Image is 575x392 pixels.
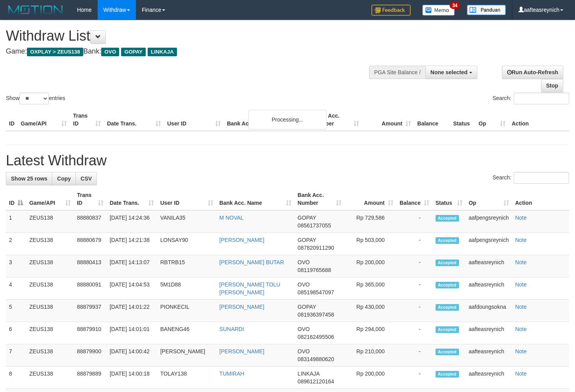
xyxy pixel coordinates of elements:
[107,367,157,389] td: [DATE] 14:00:18
[107,233,157,255] td: [DATE] 14:21:38
[466,233,512,255] td: aafpengsreynich
[362,109,414,131] th: Amount
[101,48,119,56] span: OVO
[515,237,527,243] a: Note
[345,188,396,210] th: Amount: activate to sort column ascending
[298,371,320,377] span: LINKAJA
[107,255,157,277] td: [DATE] 14:13:07
[466,255,512,277] td: aafteasreynich
[396,367,432,389] td: -
[422,5,455,16] img: Button%20Memo.svg
[450,109,475,131] th: Status
[6,172,52,185] a: Show 25 rows
[425,66,477,79] button: None selected
[298,326,310,332] span: OVO
[396,233,432,255] td: -
[220,326,244,332] a: SUNARDI
[157,367,216,389] td: TOLAY138
[224,109,310,131] th: Bank Acc. Name
[6,28,375,44] h1: Withdraw List
[6,109,18,131] th: ID
[6,344,26,367] td: 7
[515,304,527,310] a: Note
[104,109,164,131] th: Date Trans.
[475,109,509,131] th: Op
[26,255,74,277] td: ZEUS138
[220,371,245,377] a: TUMIRAH
[466,300,512,322] td: aafdoungsokna
[220,281,280,295] a: [PERSON_NAME] TOLU [PERSON_NAME]
[298,237,316,243] span: GOPAY
[466,210,512,233] td: aafpengsreynich
[74,233,107,255] td: 88880679
[466,344,512,367] td: aafteasreynich
[396,277,432,300] td: -
[493,93,569,104] label: Search:
[467,5,506,15] img: panduan.png
[298,289,334,295] span: Copy 085198547097 to clipboard
[396,255,432,277] td: -
[345,322,396,344] td: Rp 294,000
[436,260,459,266] span: Accepted
[6,367,26,389] td: 8
[6,210,26,233] td: 1
[157,255,216,277] td: RBTRB15
[396,322,432,344] td: -
[107,322,157,344] td: [DATE] 14:01:01
[298,222,331,229] span: Copy 08561737055 to clipboard
[515,371,527,377] a: Note
[6,233,26,255] td: 2
[157,188,216,210] th: User ID: activate to sort column ascending
[248,110,327,129] div: Processing...
[220,304,264,310] a: [PERSON_NAME]
[512,188,569,210] th: Action
[371,5,411,16] img: Feedback.jpg
[74,322,107,344] td: 88879910
[157,322,216,344] td: BANENG46
[515,215,527,221] a: Note
[220,259,284,265] a: [PERSON_NAME] BUTAR
[26,300,74,322] td: ZEUS138
[298,311,334,318] span: Copy 081936397458 to clipboard
[345,277,396,300] td: Rp 365,000
[369,66,425,79] div: PGA Site Balance /
[436,349,459,355] span: Accepted
[345,255,396,277] td: Rp 200,000
[26,367,74,389] td: ZEUS138
[515,259,527,265] a: Note
[514,172,569,184] input: Search:
[396,188,432,210] th: Balance: activate to sort column ascending
[74,277,107,300] td: 88880091
[515,281,527,288] a: Note
[436,237,459,244] span: Accepted
[148,48,177,56] span: LINKAJA
[298,334,334,340] span: Copy 082162495506 to clipboard
[298,281,310,288] span: OVO
[6,188,26,210] th: ID: activate to sort column descending
[157,344,216,367] td: [PERSON_NAME]
[466,188,512,210] th: Op: activate to sort column ascending
[157,233,216,255] td: LONSAY90
[6,300,26,322] td: 5
[27,48,83,56] span: OXPLAY > ZEUS138
[6,277,26,300] td: 4
[298,356,334,362] span: Copy 083149880620 to clipboard
[6,48,375,55] h4: Game: Bank:
[20,93,49,104] select: Showentries
[345,300,396,322] td: Rp 430,000
[74,255,107,277] td: 88880413
[396,344,432,367] td: -
[396,300,432,322] td: -
[26,233,74,255] td: ZEUS138
[430,69,468,75] span: None selected
[57,175,71,182] span: Copy
[298,378,334,385] span: Copy 089612120164 to clipboard
[414,109,450,131] th: Balance
[107,344,157,367] td: [DATE] 14:00:42
[26,210,74,233] td: ZEUS138
[502,66,563,79] a: Run Auto-Refresh
[107,188,157,210] th: Date Trans.: activate to sort column ascending
[432,188,466,210] th: Status: activate to sort column ascending
[541,79,563,92] a: Stop
[26,188,74,210] th: Game/API: activate to sort column ascending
